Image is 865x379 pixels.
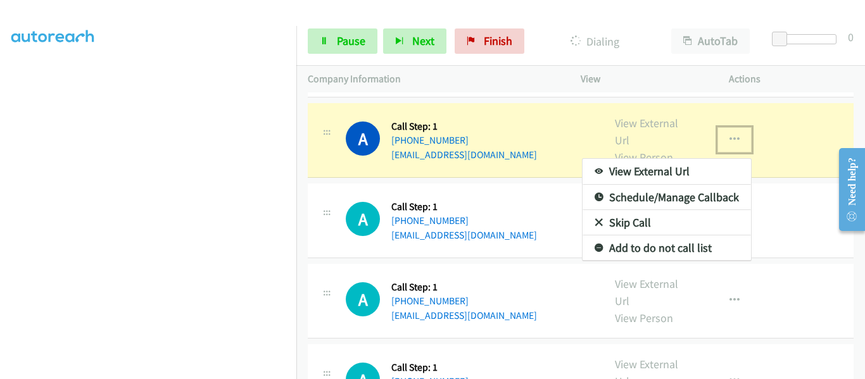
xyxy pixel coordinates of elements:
[583,185,751,210] a: Schedule/Manage Callback
[583,159,751,184] a: View External Url
[583,210,751,235] a: Skip Call
[346,202,380,236] h1: A
[346,202,380,236] div: The call is yet to be attempted
[346,282,380,316] div: The call is yet to be attempted
[346,282,380,316] h1: A
[828,139,865,240] iframe: Resource Center
[583,235,751,261] a: Add to do not call list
